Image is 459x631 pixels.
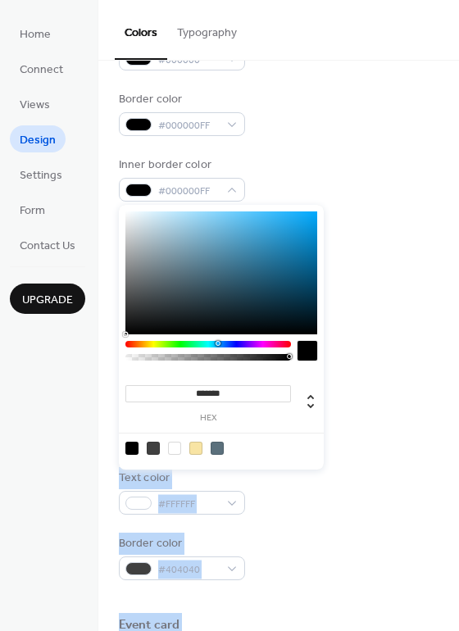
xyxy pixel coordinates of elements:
div: Border color [119,535,242,552]
span: #000000FF [158,183,219,200]
a: Connect [10,55,73,82]
span: #404040 [158,561,219,579]
a: Views [10,90,60,117]
div: rgb(255, 255, 255) [168,442,181,455]
a: Design [10,125,66,152]
div: rgb(248, 228, 164) [189,442,202,455]
span: Upgrade [22,292,73,309]
div: rgb(0, 0, 0) [125,442,139,455]
div: Text color [119,470,242,487]
div: rgb(64, 64, 64) [147,442,160,455]
a: Home [10,20,61,47]
label: hex [125,414,291,423]
button: Upgrade [10,284,85,314]
span: #000000FF [158,117,219,134]
div: Border color [119,91,242,108]
span: Design [20,132,56,149]
span: #FFFFFF [158,496,219,513]
span: Home [20,26,51,43]
a: Settings [10,161,72,188]
span: #000000 [158,52,219,69]
span: Connect [20,61,63,79]
a: Contact Us [10,231,85,258]
span: Form [20,202,45,220]
div: Inner border color [119,157,242,174]
span: Views [20,97,50,114]
div: rgb(91, 112, 124) [211,442,224,455]
a: Form [10,196,55,223]
span: Settings [20,167,62,184]
span: Contact Us [20,238,75,255]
